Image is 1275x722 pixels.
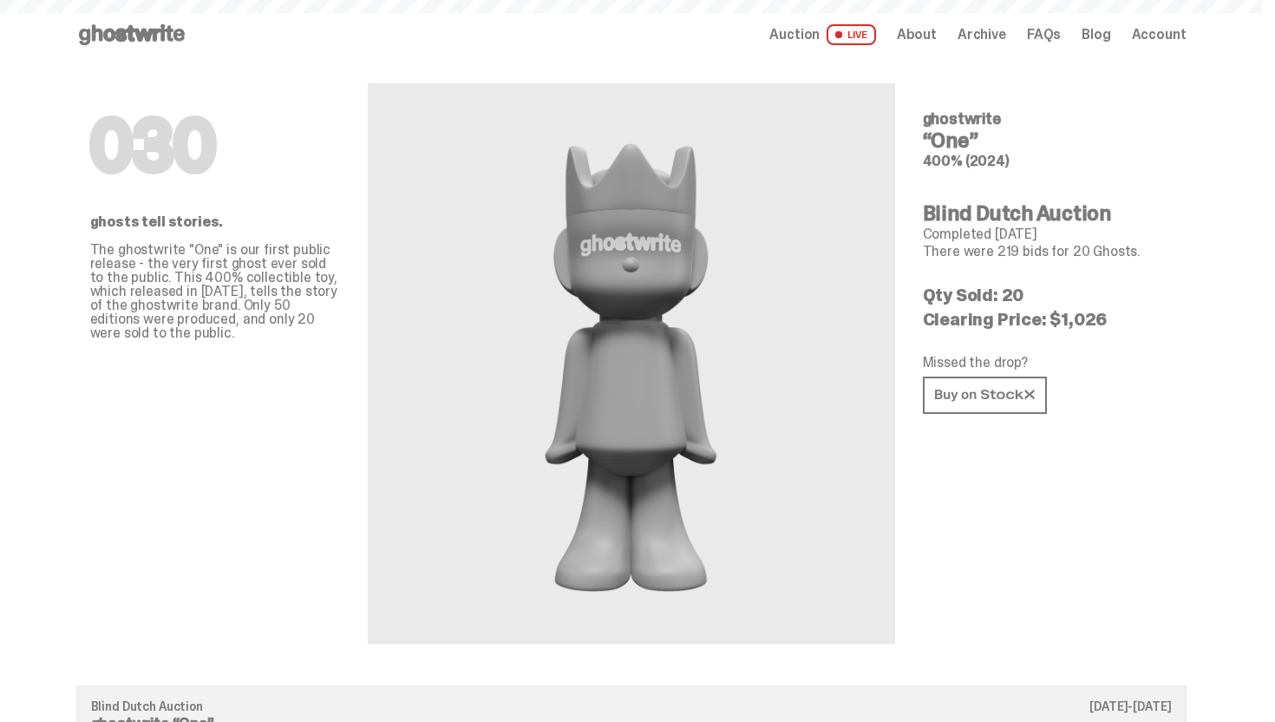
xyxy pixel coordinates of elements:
[923,245,1173,259] p: There were 219 bids for 20 Ghosts.
[90,111,340,180] h1: 030
[958,28,1006,42] a: Archive
[923,286,1173,304] p: Qty Sold: 20
[923,152,1010,170] span: 400% (2024)
[923,130,1173,151] h4: “One”
[769,24,875,45] a: Auction LIVE
[1089,700,1171,712] p: [DATE]-[DATE]
[923,311,1173,328] p: Clearing Price: $1,026
[90,243,340,340] p: The ghostwrite "One" is our first public release - the very first ghost ever sold to the public. ...
[923,108,1001,129] span: ghostwrite
[923,203,1173,224] h4: Blind Dutch Auction
[923,356,1173,370] p: Missed the drop?
[91,700,1172,712] p: Blind Dutch Auction
[1082,28,1110,42] a: Blog
[923,227,1173,241] p: Completed [DATE]
[769,28,820,42] span: Auction
[1132,28,1187,42] a: Account
[497,125,765,602] img: ghostwrite&ldquo;One&rdquo;
[1027,28,1061,42] a: FAQs
[90,215,340,229] p: ghosts tell stories.
[897,28,937,42] a: About
[827,24,876,45] span: LIVE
